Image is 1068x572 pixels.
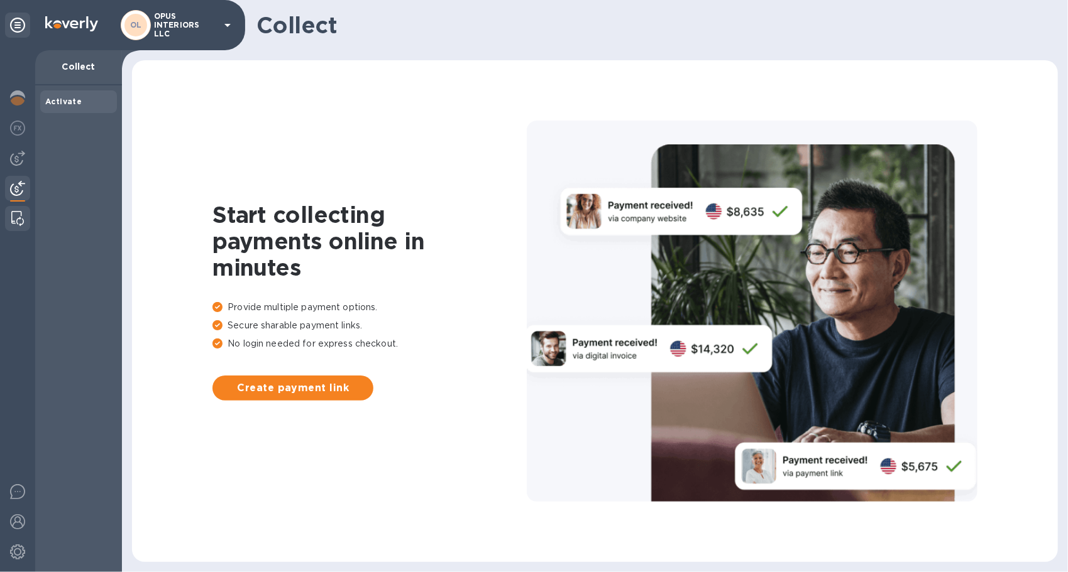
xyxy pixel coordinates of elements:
[45,97,82,106] b: Activate
[223,380,363,396] span: Create payment link
[212,301,527,314] p: Provide multiple payment options.
[212,319,527,332] p: Secure sharable payment links.
[154,12,217,38] p: OPUS INTERIORS LLC
[212,375,373,401] button: Create payment link
[45,60,112,73] p: Collect
[45,16,98,31] img: Logo
[130,20,142,30] b: OL
[212,337,527,350] p: No login needed for express checkout.
[212,202,527,281] h1: Start collecting payments online in minutes
[256,12,1048,38] h1: Collect
[10,121,25,136] img: Foreign exchange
